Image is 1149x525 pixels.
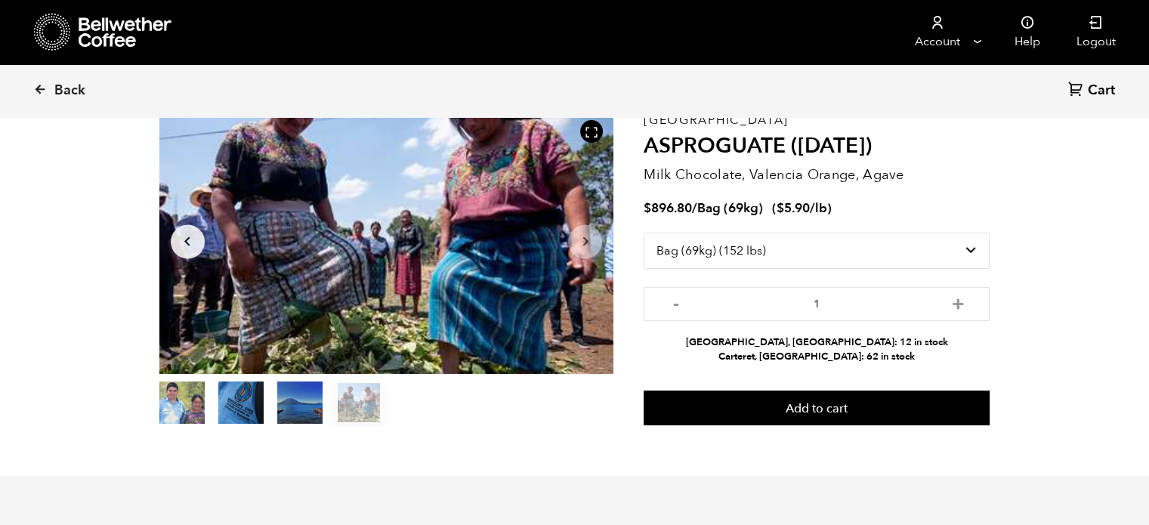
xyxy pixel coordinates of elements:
button: + [948,295,967,310]
li: Carteret, [GEOGRAPHIC_DATA]: 62 in stock [644,350,990,364]
span: / [692,199,697,217]
span: /lb [810,199,827,217]
a: Cart [1068,81,1119,101]
span: $ [777,199,784,217]
h2: ASPROGUATE ([DATE]) [644,134,990,159]
button: Add to cart [644,391,990,425]
span: Back [54,82,85,100]
bdi: 5.90 [777,199,810,217]
bdi: 896.80 [644,199,692,217]
li: [GEOGRAPHIC_DATA], [GEOGRAPHIC_DATA]: 12 in stock [644,335,990,350]
span: ( ) [772,199,832,217]
span: $ [644,199,651,217]
span: Bag (69kg) [697,199,763,217]
span: Cart [1088,82,1115,100]
button: - [666,295,685,310]
p: Milk Chocolate, Valencia Orange, Agave [644,165,990,185]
